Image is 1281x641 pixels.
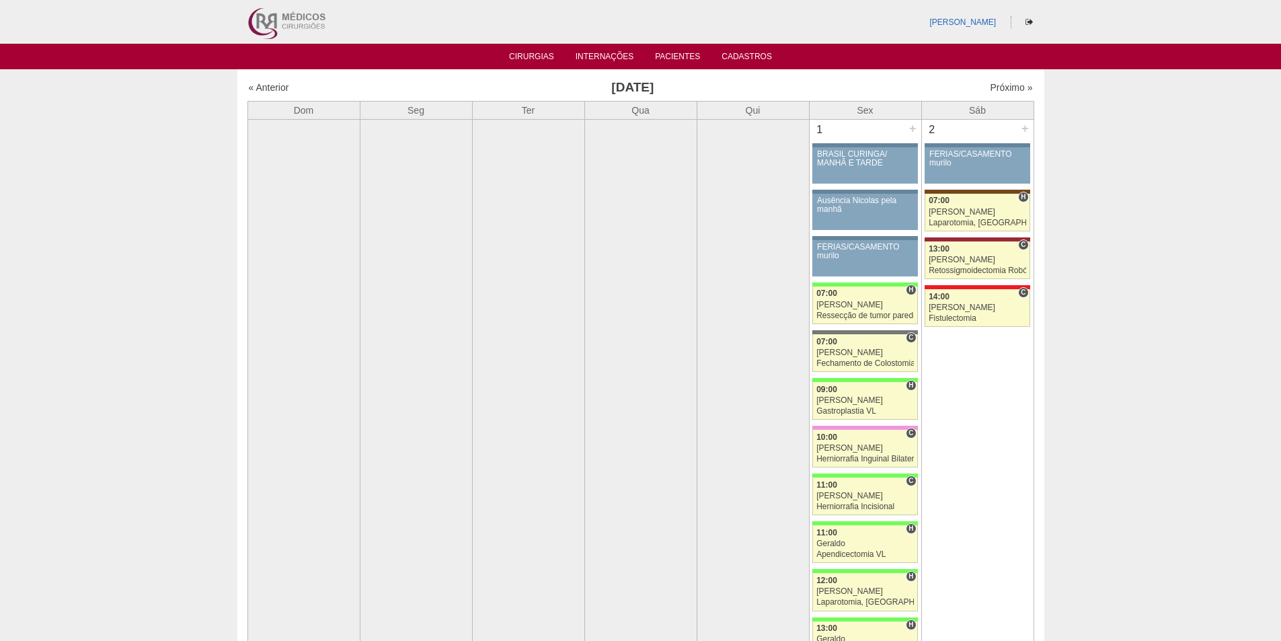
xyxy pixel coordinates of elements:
div: Key: Aviso [925,143,1030,147]
th: Sáb [921,101,1034,119]
div: Key: Santa Catarina [812,330,917,334]
span: 12:00 [816,576,837,585]
span: 14:00 [929,292,949,301]
div: FÉRIAS/CASAMENTO murilo [817,243,913,260]
div: Key: Brasil [812,378,917,382]
th: Dom [247,101,360,119]
div: + [907,120,919,137]
div: Retossigmoidectomia Robótica [929,266,1026,275]
span: 07:00 [929,196,949,205]
div: Fechamento de Colostomia ou Enterostomia [816,359,914,368]
span: Hospital [906,619,916,630]
div: [PERSON_NAME] [816,396,914,405]
span: 11:00 [816,480,837,490]
a: FÉRIAS/CASAMENTO murilo [812,240,917,276]
a: [PERSON_NAME] [929,17,996,27]
div: Herniorrafia Inguinal Bilateral [816,455,914,463]
div: Herniorrafia Incisional [816,502,914,511]
div: Key: Brasil [812,474,917,478]
span: Consultório [1018,239,1028,250]
div: Ressecção de tumor parede abdominal pélvica [816,311,914,320]
span: Hospital [906,571,916,582]
a: C 14:00 [PERSON_NAME] Fistulectomia [925,289,1030,327]
span: Consultório [1018,287,1028,298]
a: BRASIL CURINGA/ MANHÃ E TARDE [812,147,917,184]
div: Geraldo [816,539,914,548]
div: Key: Brasil [812,617,917,621]
a: H 11:00 Geraldo Apendicectomia VL [812,525,917,563]
span: 09:00 [816,385,837,394]
div: Key: Sírio Libanês [925,237,1030,241]
a: Ausência Nicolas pela manhã [812,194,917,230]
div: Fistulectomia [929,314,1026,323]
div: [PERSON_NAME] [816,301,914,309]
span: 13:00 [929,244,949,254]
span: 10:00 [816,432,837,442]
span: Hospital [906,380,916,391]
div: [PERSON_NAME] [816,492,914,500]
h3: [DATE] [436,78,828,98]
a: Próximo » [990,82,1032,93]
div: [PERSON_NAME] [816,587,914,596]
span: Consultório [906,428,916,439]
a: Cadastros [722,52,772,65]
div: Laparotomia, [GEOGRAPHIC_DATA], Drenagem, Bridas VL [816,598,914,607]
a: Internações [576,52,634,65]
a: Pacientes [655,52,700,65]
th: Seg [360,101,472,119]
div: Laparotomia, [GEOGRAPHIC_DATA], Drenagem, Bridas [929,219,1026,227]
div: Key: Brasil [812,521,917,525]
div: Key: Brasil [812,282,917,287]
a: C 07:00 [PERSON_NAME] Fechamento de Colostomia ou Enterostomia [812,334,917,372]
div: Ausência Nicolas pela manhã [817,196,913,214]
span: Hospital [906,523,916,534]
span: 13:00 [816,624,837,633]
div: Key: Aviso [812,190,917,194]
span: 07:00 [816,337,837,346]
div: [PERSON_NAME] [929,208,1026,217]
div: [PERSON_NAME] [816,348,914,357]
a: C 13:00 [PERSON_NAME] Retossigmoidectomia Robótica [925,241,1030,279]
span: Consultório [906,476,916,486]
a: H 07:00 [PERSON_NAME] Laparotomia, [GEOGRAPHIC_DATA], Drenagem, Bridas [925,194,1030,231]
div: Key: Santa Joana [925,190,1030,194]
a: FÉRIAS/CASAMENTO murilo [925,147,1030,184]
span: 11:00 [816,528,837,537]
i: Sair [1025,18,1033,26]
th: Qua [584,101,697,119]
div: [PERSON_NAME] [929,303,1026,312]
div: [PERSON_NAME] [816,444,914,453]
span: 07:00 [816,289,837,298]
a: C 10:00 [PERSON_NAME] Herniorrafia Inguinal Bilateral [812,430,917,467]
span: Hospital [906,285,916,295]
div: 1 [810,120,830,140]
div: FÉRIAS/CASAMENTO murilo [929,150,1025,167]
div: BRASIL CURINGA/ MANHÃ E TARDE [817,150,913,167]
a: H 12:00 [PERSON_NAME] Laparotomia, [GEOGRAPHIC_DATA], Drenagem, Bridas VL [812,573,917,611]
div: Key: Aviso [812,236,917,240]
a: « Anterior [249,82,289,93]
div: Key: Brasil [812,569,917,573]
a: C 11:00 [PERSON_NAME] Herniorrafia Incisional [812,478,917,515]
span: Hospital [1018,192,1028,202]
a: H 09:00 [PERSON_NAME] Gastroplastia VL [812,382,917,420]
div: Key: Albert Einstein [812,426,917,430]
div: Apendicectomia VL [816,550,914,559]
div: Gastroplastia VL [816,407,914,416]
a: H 07:00 [PERSON_NAME] Ressecção de tumor parede abdominal pélvica [812,287,917,324]
th: Sex [809,101,921,119]
th: Ter [472,101,584,119]
div: Key: Aviso [812,143,917,147]
span: Consultório [906,332,916,343]
div: 2 [922,120,943,140]
div: [PERSON_NAME] [929,256,1026,264]
div: Key: Assunção [925,285,1030,289]
th: Qui [697,101,809,119]
a: Cirurgias [509,52,554,65]
div: + [1019,120,1031,137]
